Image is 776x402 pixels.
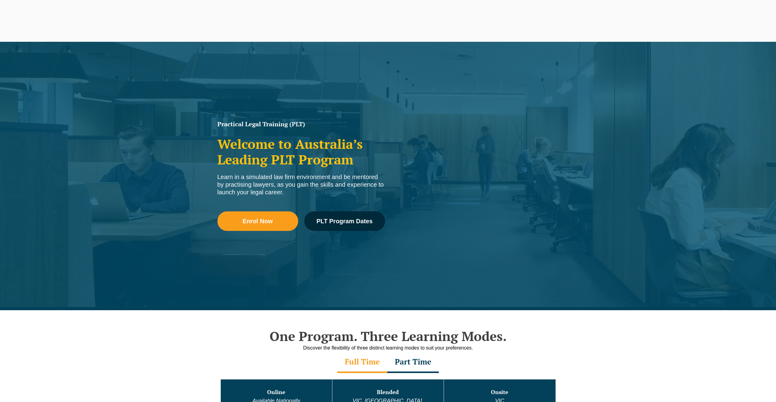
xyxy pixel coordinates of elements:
[217,211,298,231] a: Enrol Now
[445,389,555,395] h3: Onsite
[217,173,385,196] div: Learn in a simulated law firm environment and be mentored by practising lawyers, as you gain the ...
[316,218,373,224] span: PLT Program Dates
[333,389,443,395] h3: Blended
[304,211,385,231] a: PLT Program Dates
[214,328,562,344] h2: One Program. Three Learning Modes.
[243,218,273,224] span: Enrol Now
[387,352,439,373] div: Part Time
[217,121,385,127] h1: Practical Legal Training (PLT)
[337,352,387,373] div: Full Time
[217,136,385,167] h2: Welcome to Australia’s Leading PLT Program
[214,344,562,352] div: Discover the flexibility of three distinct learning modes to suit your preferences.
[221,389,331,395] h3: Online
